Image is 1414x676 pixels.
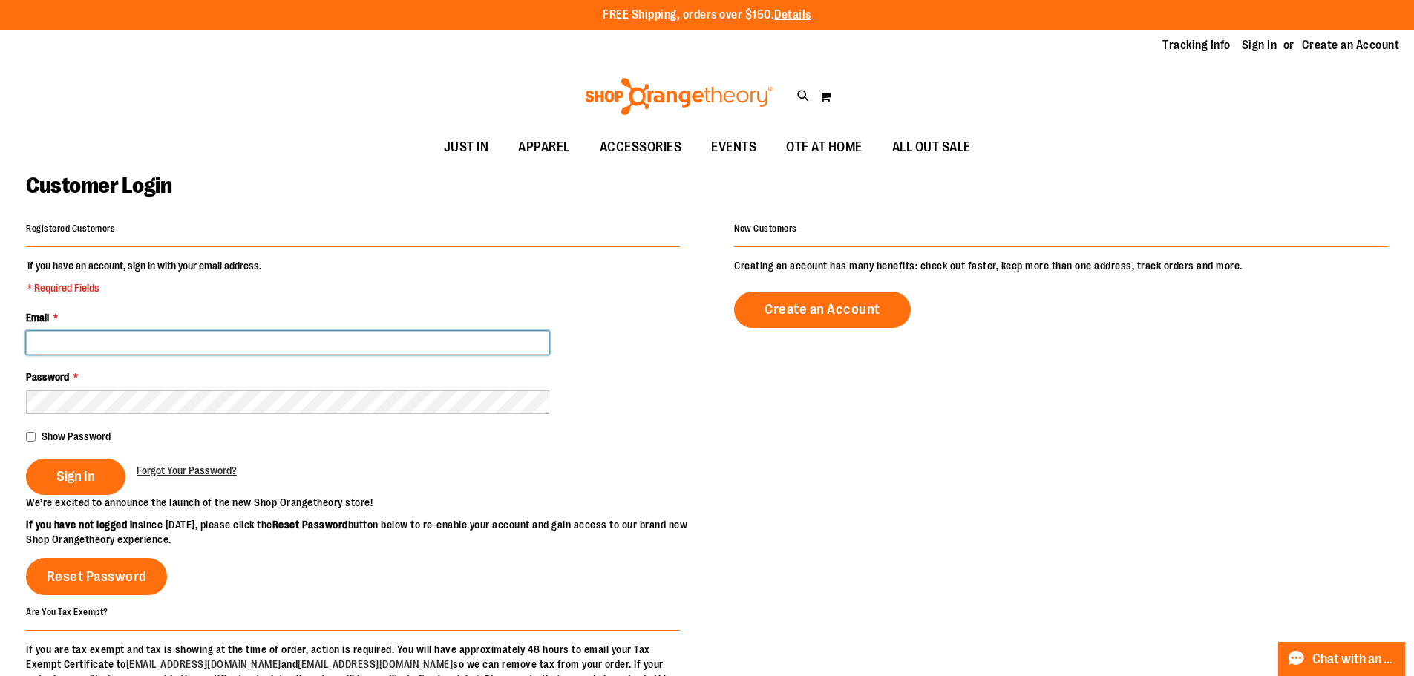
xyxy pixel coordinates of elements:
a: Tracking Info [1162,37,1231,53]
p: Creating an account has many benefits: check out faster, keep more than one address, track orders... [734,258,1388,273]
span: Chat with an Expert [1312,652,1396,666]
button: Chat with an Expert [1278,642,1406,676]
span: Forgot Your Password? [137,465,237,476]
span: Create an Account [765,301,880,318]
strong: Are You Tax Exempt? [26,606,108,617]
a: Details [774,8,811,22]
span: EVENTS [711,131,756,164]
span: Password [26,371,69,383]
img: Shop Orangetheory [583,78,775,115]
strong: If you have not logged in [26,519,138,531]
span: ACCESSORIES [600,131,682,164]
p: since [DATE], please click the button below to re-enable your account and gain access to our bran... [26,517,707,547]
strong: Registered Customers [26,223,115,234]
p: We’re excited to announce the launch of the new Shop Orangetheory store! [26,495,707,510]
p: FREE Shipping, orders over $150. [603,7,811,24]
span: * Required Fields [27,280,261,295]
a: Sign In [1242,37,1277,53]
strong: Reset Password [272,519,348,531]
strong: New Customers [734,223,797,234]
span: Show Password [42,430,111,442]
a: Forgot Your Password? [137,463,237,478]
span: ALL OUT SALE [892,131,971,164]
a: [EMAIL_ADDRESS][DOMAIN_NAME] [126,658,281,670]
span: APPAREL [518,131,570,164]
a: Reset Password [26,558,167,595]
a: Create an Account [734,292,911,328]
span: Email [26,312,49,324]
span: Sign In [56,468,95,485]
span: OTF AT HOME [786,131,863,164]
a: Create an Account [1302,37,1400,53]
span: Customer Login [26,173,171,198]
span: Reset Password [47,568,147,585]
button: Sign In [26,459,125,495]
span: JUST IN [444,131,489,164]
a: [EMAIL_ADDRESS][DOMAIN_NAME] [298,658,453,670]
legend: If you have an account, sign in with your email address. [26,258,263,295]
